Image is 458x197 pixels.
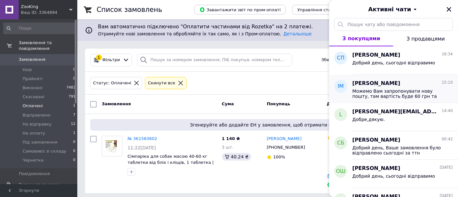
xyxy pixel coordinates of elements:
a: [PERSON_NAME] [267,136,301,142]
span: Добрий день, Ваше замовлення було відправлено сьогодні за ттн 20451246351067, фіскальний чек може... [352,145,444,155]
span: [PERSON_NAME] [352,52,400,59]
span: Збережені фільтри: [321,57,365,63]
button: Завантажити звіт по пром-оплаті [194,5,286,14]
a: Фото товару [102,136,122,156]
span: Товари та послуги [19,182,60,188]
button: l[PERSON_NAME][EMAIL_ADDRESS][DOMAIN_NAME]14:40Добре,дякую. [329,103,458,131]
button: З продавцями [393,31,458,46]
span: Виконані [23,85,43,91]
span: Вам автоматично підключено "Оплатити частинами від Rozetka" на 2 платежі. [98,23,437,31]
span: [PERSON_NAME] [352,80,400,87]
span: 0 [73,139,75,145]
span: [PERSON_NAME][EMAIL_ADDRESS][DOMAIN_NAME] [352,108,440,116]
span: 1 [73,103,75,109]
span: [DATE] [440,165,453,170]
span: Повідомлення [19,171,50,177]
span: 16:34 [442,52,453,57]
input: Пошук [3,23,76,34]
span: Управління статусами [297,7,347,12]
button: Управління статусами [292,5,352,14]
span: Замовлення та повідомлення [19,40,77,52]
div: Статус: Оплачені [92,80,132,87]
span: 100% [273,155,285,159]
span: Отримуйте нові замовлення та обробляйте їх так само, як і з Пром-оплатою. [98,31,312,36]
span: 791 [69,94,75,100]
span: На відправку [23,121,52,127]
button: З покупцями [329,31,393,46]
div: [PHONE_NUMBER] [265,143,306,152]
span: Доставка та оплата [327,101,375,106]
span: 11:22[DATE] [128,145,156,150]
span: 7 [73,112,75,118]
div: 1 [96,55,102,61]
img: Фото товару [102,139,122,154]
button: ОШ[PERSON_NAME][DATE]Добрий день, сьогодні відправимо [329,160,458,188]
span: 7483 [66,85,75,91]
a: Сімпаріка для собак масою 40-60 кг таблетки від бліх і кліщів, 1 таблетка | Zoetis Simparica, до ... [128,154,214,171]
span: Нові [23,67,32,73]
span: Фільтри [102,57,120,63]
span: З продавцями [406,36,445,42]
span: 0 [73,157,75,163]
a: № 361583602 [128,136,157,141]
span: [PERSON_NAME] [352,136,400,144]
span: 0 [73,148,75,154]
button: СП[PERSON_NAME]16:34Добрий день, сьогодні відправимо [329,46,458,75]
span: 3 шт. [222,145,234,150]
span: Чернетка [23,157,43,163]
span: Самовивіз зі складу [23,148,66,154]
span: [PERSON_NAME] [352,165,400,172]
span: ОШ [336,168,346,175]
h1: Список замовлень [97,6,162,14]
span: 15:10 [442,80,453,85]
span: ІМ [338,83,344,90]
span: 14:40 [442,108,453,114]
span: 0 [73,67,75,73]
span: Прийняті [23,76,43,82]
span: Згенеруйте або додайте ЕН у замовлення, щоб отримати оплату [93,122,443,128]
span: Можемо Вам запропонувати нову пошту, там вартість буде 60 грн та на наступний день отримаєте замо... [352,89,444,99]
span: Cума [222,101,234,106]
span: Завантажити звіт по пром-оплаті [199,7,281,13]
span: 1 140 ₴ [222,136,240,141]
span: l [339,111,342,118]
div: Cкинути все [147,80,177,87]
span: З покупцями [342,35,380,42]
span: Покупець [267,101,290,106]
span: СП [337,54,344,62]
span: 12 [71,121,75,127]
button: Активні чати [347,5,440,14]
div: Ваш ID: 3364894 [21,10,77,15]
span: 0 [73,76,75,82]
span: 1 [73,130,75,136]
span: Оплачені [23,103,43,109]
div: 40.24 ₴ [222,153,251,161]
button: СБ[PERSON_NAME]00:42Добрий день, Ваше замовлення було відправлено сьогодні за ттн 20451246351067,... [329,131,458,160]
span: ZooKing [21,4,69,10]
span: Активні чати [368,5,411,14]
span: СБ [337,139,344,147]
span: На оплату [23,130,45,136]
span: 00:42 [442,136,453,142]
button: ІМ[PERSON_NAME]15:10Можемо Вам запропонувати нову пошту, там вартість буде 60 грн та на наступний... [329,75,458,103]
span: Добрий день, сьогодні відправимо [352,60,435,65]
span: Скасовані [23,94,44,100]
a: Детальніше [283,31,312,36]
span: Добре,дякую. [352,117,385,122]
input: Пошук за номером замовлення, ПІБ покупця, номером телефону, Email, номером накладної [137,54,292,66]
span: Під замовлення [23,139,57,145]
span: Відправлено [23,112,51,118]
input: Пошук чату або повідомлення [334,18,453,31]
span: Замовлення [102,101,131,106]
span: Добрий день, сьогодні відправимо [352,174,435,179]
span: Замовлення [19,57,45,62]
button: Закрити [445,5,453,13]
